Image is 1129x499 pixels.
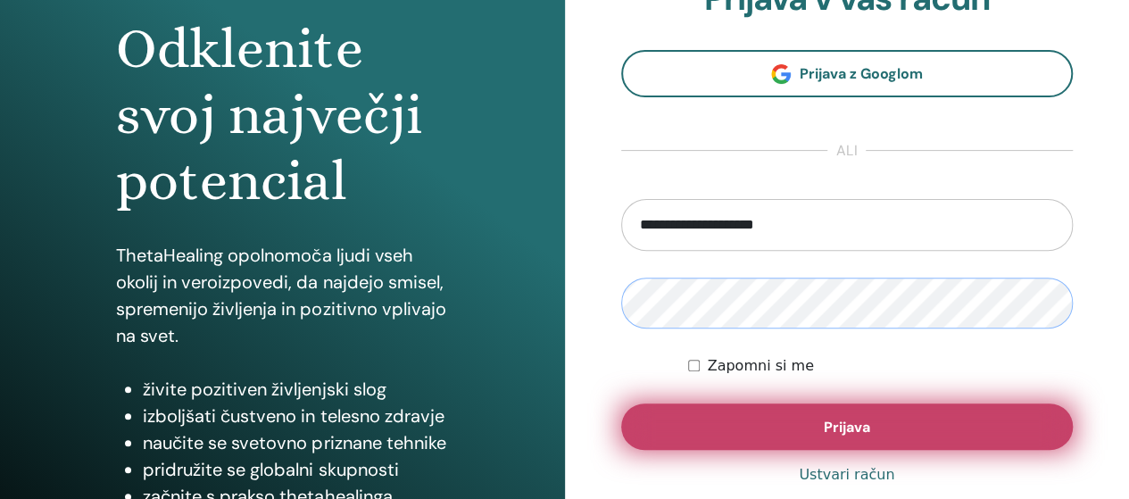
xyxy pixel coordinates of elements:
button: Prijava [621,403,1074,450]
a: Prijava z Googlom [621,50,1074,97]
font: Zapomni si me [707,357,813,374]
font: Ustvari račun [799,466,894,483]
font: ali [836,141,857,160]
a: Ustvari račun [799,464,894,486]
font: živite pozitiven življenjski slog [143,378,386,401]
div: Ohrani me overjenega za nedoločen čas ali dokler se ročno ne odjavim [688,355,1073,377]
font: Odklenite svoj največji potencial [116,17,421,213]
font: izboljšati čustveno in telesno zdravje [143,404,444,428]
font: Prijava z Googlom [800,64,923,83]
font: Prijava [824,418,870,437]
font: naučite se svetovno priznane tehnike [143,431,445,454]
font: ThetaHealing opolnomoča ljudi vseh okolij in veroizpovedi, da najdejo smisel, spremenijo življenj... [116,244,445,347]
font: pridružite se globalni skupnosti [143,458,398,481]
